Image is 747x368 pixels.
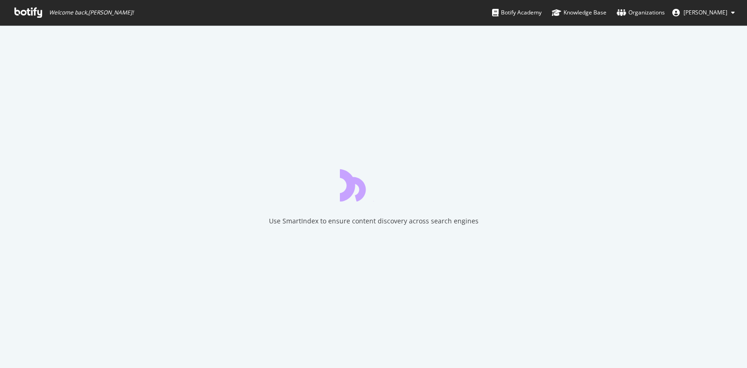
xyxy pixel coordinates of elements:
[492,8,542,17] div: Botify Academy
[552,8,606,17] div: Knowledge Base
[269,216,479,226] div: Use SmartIndex to ensure content discovery across search engines
[684,8,727,16] span: Martha Williams
[340,168,407,201] div: animation
[617,8,665,17] div: Organizations
[49,9,134,16] span: Welcome back, [PERSON_NAME] !
[665,5,742,20] button: [PERSON_NAME]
